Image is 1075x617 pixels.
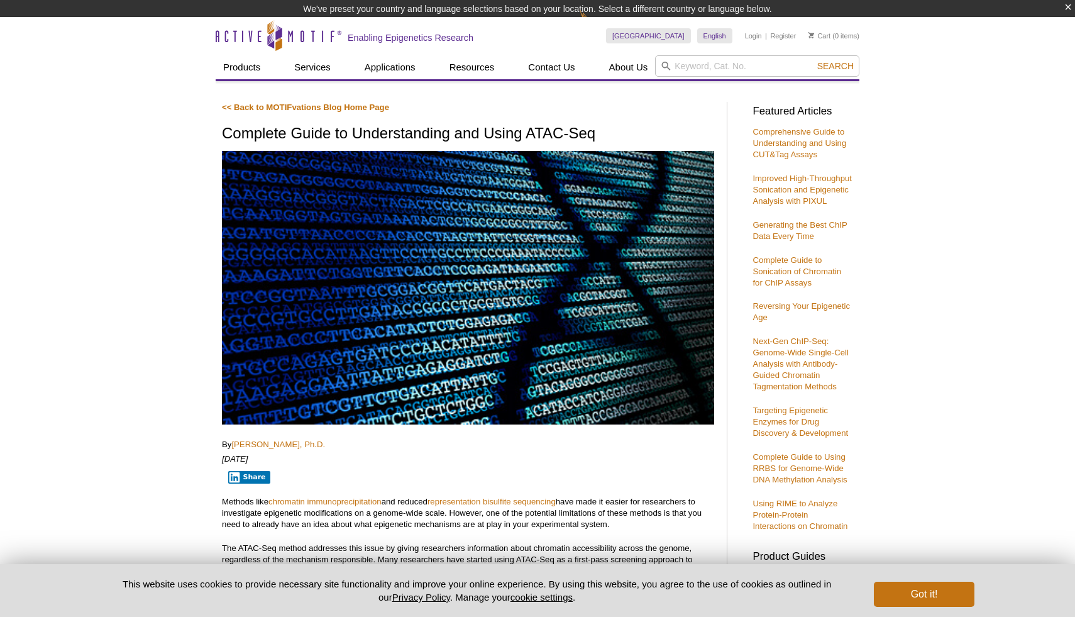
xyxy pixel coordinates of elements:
h3: Product Guides [752,544,853,562]
a: Targeting Epigenetic Enzymes for Drug Discovery & Development [752,406,848,438]
p: By [222,439,714,450]
input: Keyword, Cat. No. [655,55,859,77]
p: The ATAC-Seq method addresses this issue by giving researchers information about chromatin access... [222,543,714,588]
em: [DATE] [222,454,248,464]
button: Got it! [874,582,974,607]
a: Contact Us [521,55,582,79]
a: Services [287,55,338,79]
a: Cart [808,31,830,40]
img: ATAC-Seq [222,151,714,425]
li: (0 items) [808,28,859,43]
a: Applications [357,55,423,79]
a: Generating the Best ChIP Data Every Time [752,220,847,241]
h3: Featured Articles [752,106,853,117]
a: Reversing Your Epigenetic Age [752,301,850,322]
p: Methods like and reduced have made it easier for researchers to investigate epigenetic modificati... [222,496,714,530]
h1: Complete Guide to Understanding and Using ATAC-Seq [222,125,714,143]
img: Your Cart [808,32,814,38]
a: Privacy Policy [392,592,450,603]
button: Share [228,471,270,484]
a: Complete Guide to Using RRBS for Genome-Wide DNA Methylation Analysis [752,452,847,484]
a: Resources [442,55,502,79]
img: Change Here [580,9,613,39]
a: Improved High-Throughput Sonication and Epigenetic Analysis with PIXUL [752,174,852,206]
a: Comprehensive Guide to Understanding and Using CUT&Tag Assays [752,127,846,159]
a: Complete Guide to Sonication of Chromatin for ChIP Assays [752,255,841,287]
a: Register [770,31,796,40]
a: representation bisulfite sequencing [427,497,556,506]
a: << Back to MOTIFvations Blog Home Page [222,103,389,112]
a: Next-Gen ChIP-Seq: Genome-Wide Single-Cell Analysis with Antibody-Guided Chromatin Tagmentation M... [752,336,848,391]
button: Search [813,60,857,72]
a: chromatin immunoprecipitation [268,497,382,506]
button: cookie settings [510,592,573,603]
p: This website uses cookies to provide necessary site functionality and improve your online experie... [101,577,853,604]
a: Using RIME to Analyze Protein-Protein Interactions on Chromatin [752,499,847,531]
li: | [765,28,767,43]
a: [PERSON_NAME], Ph.D. [231,440,325,449]
a: Login [745,31,762,40]
a: [GEOGRAPHIC_DATA] [606,28,691,43]
span: Search [817,61,854,71]
a: English [697,28,732,43]
a: Products [216,55,268,79]
a: About Us [602,55,656,79]
h2: Enabling Epigenetics Research [348,32,473,43]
